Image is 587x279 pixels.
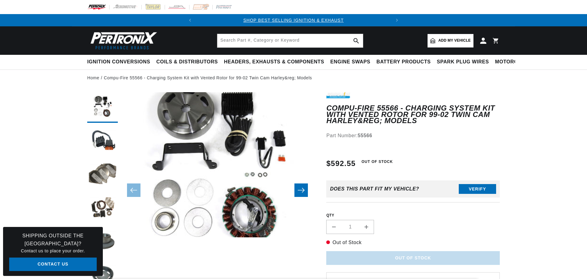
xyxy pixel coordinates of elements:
button: Load image 1 in gallery view [87,92,118,123]
span: Headers, Exhausts & Components [224,59,324,65]
span: Battery Products [376,59,431,65]
span: Spark Plug Wires [437,59,489,65]
summary: Coils & Distributors [153,55,221,69]
div: Part Number: [326,132,500,140]
strong: 55566 [358,133,372,138]
slideshow-component: Translation missing: en.sections.announcements.announcement_bar [72,14,515,26]
span: Ignition Conversions [87,59,150,65]
button: Slide left [127,183,140,197]
a: Compu-Fire 55566 - Charging System Kit with Vented Rotor for 99-02 Twin Cam Harley&reg; Models [104,74,312,81]
button: Verify [459,184,496,194]
a: Contact Us [9,258,97,271]
button: Load image 3 in gallery view [87,160,118,190]
span: Motorcycle [495,59,532,65]
div: Does This part fit My vehicle? [330,186,419,192]
summary: Engine Swaps [327,55,373,69]
a: Home [87,74,99,81]
span: Engine Swaps [330,59,370,65]
button: search button [350,34,363,47]
button: Load image 5 in gallery view [87,227,118,258]
div: 1 of 2 [196,17,391,24]
span: Add my vehicle [438,38,471,43]
summary: Spark Plug Wires [434,55,492,69]
button: Translation missing: en.sections.announcements.next_announcement [391,14,403,26]
button: Translation missing: en.sections.announcements.previous_announcement [184,14,196,26]
span: $592.55 [326,158,356,169]
h3: Shipping Outside the [GEOGRAPHIC_DATA]? [9,232,97,247]
label: QTY [326,213,500,218]
summary: Ignition Conversions [87,55,153,69]
a: Add my vehicle [428,34,473,47]
span: Coils & Distributors [156,59,218,65]
summary: Battery Products [373,55,434,69]
span: Out of Stock [358,158,396,166]
nav: breadcrumbs [87,74,500,81]
p: Out of Stock [326,239,500,247]
h1: Compu-Fire 55566 - Charging System Kit with Vented Rotor for 99-02 Twin Cam Harley&reg; Models [326,105,500,124]
button: Slide right [294,183,308,197]
p: Contact us to place your order. [9,247,97,254]
img: Pertronix [87,30,158,51]
summary: Motorcycle [492,55,535,69]
a: SHOP BEST SELLING IGNITION & EXHAUST [243,18,344,23]
div: Announcement [196,17,391,24]
button: Load image 2 in gallery view [87,126,118,156]
summary: Headers, Exhausts & Components [221,55,327,69]
input: Search Part #, Category or Keyword [217,34,363,47]
button: Load image 4 in gallery view [87,193,118,224]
